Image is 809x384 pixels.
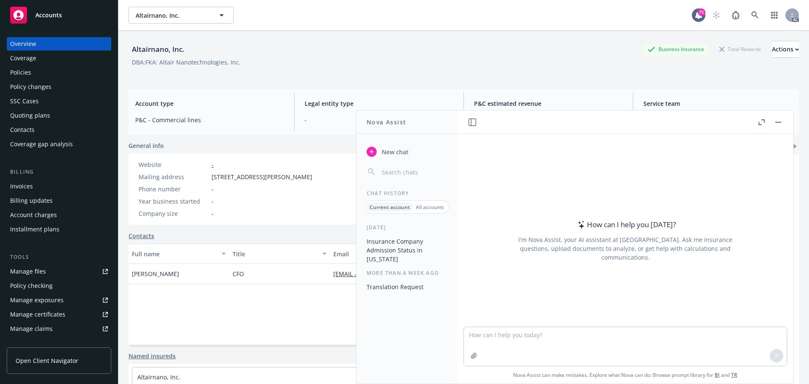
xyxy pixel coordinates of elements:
button: Altairnano, Inc. [129,7,234,24]
a: Contacts [7,123,111,137]
a: Manage claims [7,322,111,336]
div: Tools [7,253,111,261]
div: Billing updates [10,194,53,207]
div: Contacts [10,123,35,137]
a: Manage exposures [7,293,111,307]
span: P&C - Commercial lines [135,115,284,124]
div: Title [233,250,317,258]
div: More than a week ago [356,269,457,277]
div: Company size [139,209,208,218]
div: How can I help you [DATE]? [575,219,676,230]
a: Named insureds [129,352,176,360]
div: Email [333,250,485,258]
span: Open Client Navigator [16,356,78,365]
a: Report a Bug [727,7,744,24]
a: Manage BORs [7,336,111,350]
div: Quoting plans [10,109,50,122]
a: add [789,141,799,151]
a: Start snowing [708,7,725,24]
span: [PERSON_NAME] [132,269,179,278]
span: - [212,209,214,218]
span: Service team [643,99,792,108]
div: Billing [7,168,111,176]
div: [DATE] [356,224,457,231]
a: Search [747,7,763,24]
a: Billing updates [7,194,111,207]
div: Mailing address [139,172,208,181]
a: Policy changes [7,80,111,94]
span: - [212,185,214,193]
p: All accounts [416,204,444,211]
div: Website [139,160,208,169]
div: Coverage gap analysis [10,137,73,151]
p: Current account [370,204,410,211]
div: Manage claims [10,322,53,336]
span: Altairnano, Inc. [136,11,209,20]
div: Account charges [10,208,57,222]
button: Email [330,244,498,264]
a: Manage certificates [7,308,111,321]
button: Insurance Company Admission Status in [US_STATE] [363,234,450,266]
div: 71 [698,8,705,16]
a: Policies [7,66,111,79]
div: Policy checking [10,279,53,293]
div: Overview [10,37,36,51]
div: SSC Cases [10,94,39,108]
div: Installment plans [10,223,59,236]
span: Account type [135,99,284,108]
a: [EMAIL_ADDRESS][DOMAIN_NAME] [333,270,439,278]
a: SSC Cases [7,94,111,108]
div: Policy changes [10,80,51,94]
button: New chat [363,144,450,159]
div: Full name [132,250,217,258]
div: Altairnano, Inc. [129,44,188,55]
a: Manage files [7,265,111,278]
div: Actions [772,41,799,57]
a: TR [731,371,737,379]
a: Account charges [7,208,111,222]
div: Coverage [10,51,36,65]
a: Policy checking [7,279,111,293]
div: DBA: FKA: Altair Nanotechnologies, Inc. [132,58,241,67]
a: Installment plans [7,223,111,236]
button: Translation Request [363,280,450,294]
span: - [212,197,214,206]
div: Invoices [10,180,33,193]
button: Full name [129,244,229,264]
span: Nova Assist can make mistakes. Explore what Nova can do: Browse prompt library for and [461,366,790,384]
button: Actions [772,41,799,58]
span: P&C estimated revenue [474,99,623,108]
a: Altairnano, Inc. [137,373,180,381]
div: Manage certificates [10,308,65,321]
a: Contacts [129,231,154,240]
div: Business Insurance [643,44,708,54]
span: Legal entity type [305,99,453,108]
div: Manage files [10,265,46,278]
a: Coverage gap analysis [7,137,111,151]
a: Accounts [7,3,111,27]
a: Switch app [766,7,783,24]
div: Total Rewards [715,44,765,54]
a: Invoices [7,180,111,193]
span: Accounts [35,12,62,19]
div: Year business started [139,197,208,206]
span: - [305,115,453,124]
div: I'm Nova Assist, your AI assistant at [GEOGRAPHIC_DATA]. Ask me insurance questions, upload docum... [507,235,744,262]
h1: Nova Assist [367,118,406,126]
div: Chat History [356,190,457,197]
span: General info [129,141,164,150]
div: Policies [10,66,31,79]
button: Title [229,244,330,264]
a: - [212,161,214,169]
div: Phone number [139,185,208,193]
input: Search chats [380,166,447,178]
div: Manage exposures [10,293,64,307]
span: CFO [233,269,244,278]
a: BI [715,371,720,379]
a: Overview [7,37,111,51]
span: [STREET_ADDRESS][PERSON_NAME] [212,172,312,181]
a: Quoting plans [7,109,111,122]
a: Coverage [7,51,111,65]
div: Manage BORs [10,336,50,350]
